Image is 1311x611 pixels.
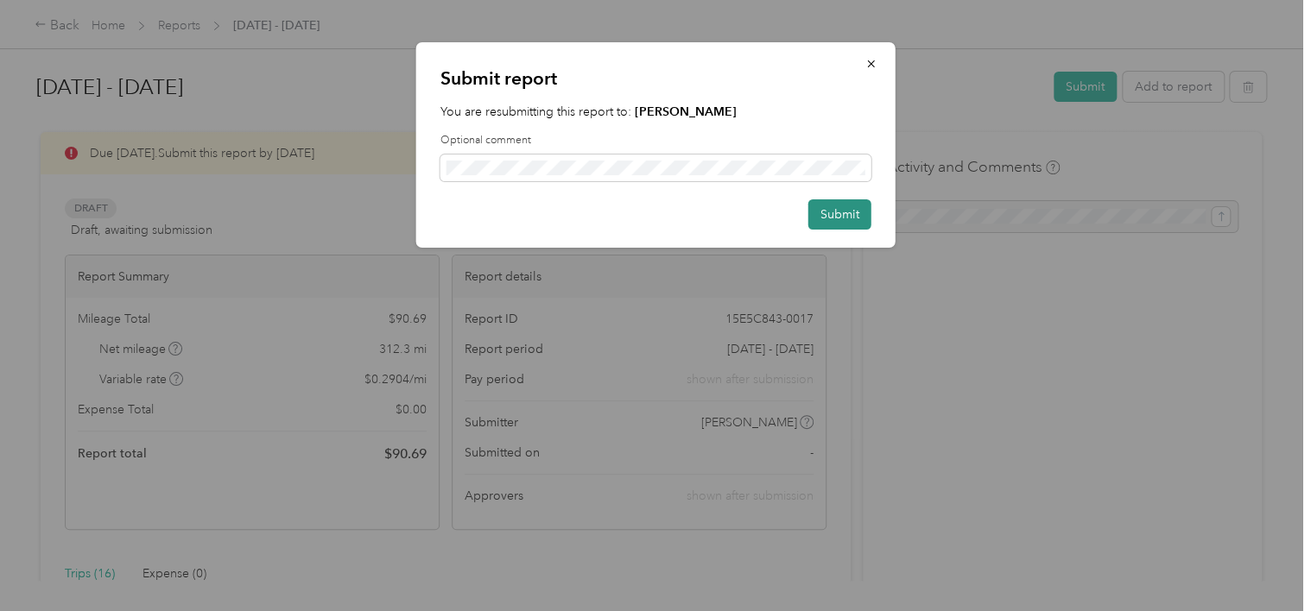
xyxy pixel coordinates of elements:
strong: [PERSON_NAME] [635,104,737,119]
iframe: Everlance-gr Chat Button Frame [1214,514,1311,611]
p: Submit report [440,66,871,91]
button: Submit [808,199,871,230]
p: You are resubmitting this report to: [440,103,871,121]
label: Optional comment [440,133,871,148]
